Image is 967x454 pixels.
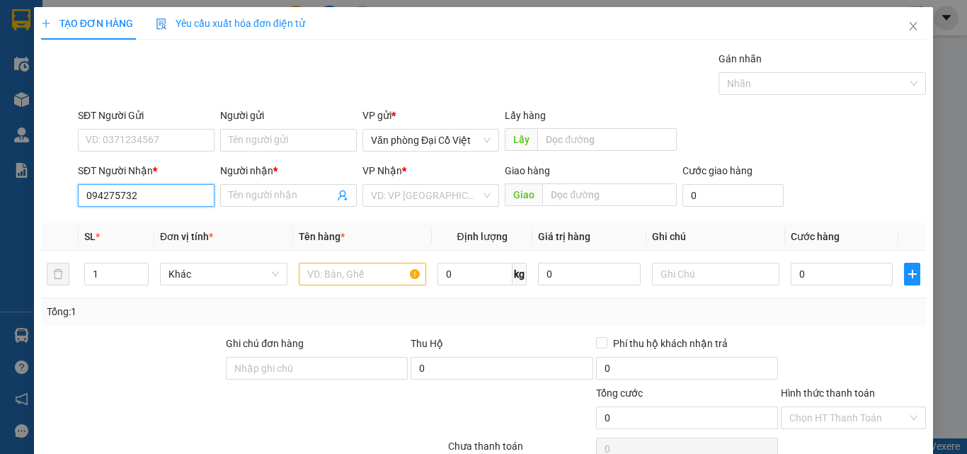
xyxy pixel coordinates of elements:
h2: YYCV6DX5 [8,82,114,106]
div: VP gửi [362,108,499,123]
span: Định lượng [457,231,507,242]
span: Tổng cước [596,387,643,399]
span: kg [513,263,527,285]
input: 0 [538,263,640,285]
label: Ghi chú đơn hàng [226,338,304,349]
span: Lấy [505,128,537,151]
div: SĐT Người Nhận [78,163,214,178]
label: Hình thức thanh toán [781,387,875,399]
input: Dọc đường [537,128,677,151]
div: Người nhận [220,163,357,178]
input: Cước giao hàng [682,184,784,207]
span: user-add [337,190,348,201]
label: Gán nhãn [719,53,762,64]
input: Ghi Chú [652,263,779,285]
span: Cước hàng [791,231,840,242]
span: Yêu cầu xuất hóa đơn điện tử [156,18,305,29]
button: Close [893,7,933,47]
span: Giao [505,183,542,206]
span: plus [41,18,51,28]
div: SĐT Người Gửi [78,108,214,123]
span: Văn phòng Đại Cồ Việt [371,130,491,151]
h2: VP Nhận: Cây xăng Việt Dung [74,82,342,171]
span: Thu Hộ [411,338,443,349]
input: VD: Bàn, Ghế [299,263,426,285]
span: Khác [168,263,279,285]
b: [PERSON_NAME] [86,33,239,57]
span: Lấy hàng [505,110,546,121]
span: Tên hàng [299,231,345,242]
span: VP Nhận [362,165,402,176]
div: Tổng: 1 [47,304,374,319]
div: Người gửi [220,108,357,123]
input: Ghi chú đơn hàng [226,357,408,380]
span: Phí thu hộ khách nhận trả [607,336,733,351]
span: Giao hàng [505,165,550,176]
span: close [908,21,919,32]
th: Ghi chú [646,223,785,251]
img: icon [156,18,167,30]
span: SL [84,231,96,242]
span: TẠO ĐƠN HÀNG [41,18,133,29]
input: Dọc đường [542,183,677,206]
button: delete [47,263,69,285]
span: Đơn vị tính [160,231,213,242]
span: Giá trị hàng [538,231,590,242]
span: plus [905,268,920,280]
label: Cước giao hàng [682,165,753,176]
button: plus [904,263,920,285]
